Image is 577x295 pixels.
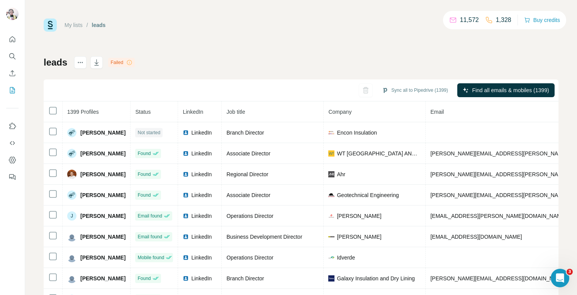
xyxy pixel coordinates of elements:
img: company-logo [328,255,334,261]
span: 3 [567,269,573,275]
span: Job title [226,109,245,115]
span: LinkedIn [191,254,212,261]
button: Use Surfe on LinkedIn [6,119,19,133]
span: Email found [137,212,162,219]
p: 11,572 [460,15,479,25]
div: leads [92,21,106,29]
span: Company [328,109,351,115]
button: Enrich CSV [6,66,19,80]
img: Avatar [67,170,76,179]
button: Find all emails & mobiles (1399) [457,83,555,97]
div: Failed [108,58,135,67]
span: LinkedIn [191,212,212,220]
img: LinkedIn logo [183,150,189,157]
span: Not started [137,129,160,136]
span: [PERSON_NAME] [80,212,126,220]
span: Mobile found [137,254,164,261]
span: WT [GEOGRAPHIC_DATA] AND [GEOGRAPHIC_DATA] [337,150,421,157]
img: LinkedIn logo [183,171,189,177]
span: Found [137,150,151,157]
span: LinkedIn [191,275,212,282]
img: Surfe Logo [44,19,57,32]
span: Found [137,192,151,199]
div: J [67,211,76,221]
span: [PERSON_NAME] [80,170,126,178]
span: Email found [137,233,162,240]
span: [PERSON_NAME] [337,212,381,220]
img: LinkedIn logo [183,255,189,261]
span: LinkedIn [191,191,212,199]
span: [PERSON_NAME] [80,254,126,261]
iframe: Intercom live chat [551,269,569,287]
span: [PERSON_NAME] [80,275,126,282]
h1: leads [44,56,67,69]
img: company-logo [328,171,334,177]
span: Operations Director [226,213,273,219]
span: Galaxy Insulation and Dry Lining [337,275,415,282]
span: [EMAIL_ADDRESS][PERSON_NAME][DOMAIN_NAME] [430,213,566,219]
img: company-logo [328,275,334,282]
span: LinkedIn [191,150,212,157]
button: Buy credits [524,15,560,25]
span: Branch Director [226,275,264,282]
span: LinkedIn [191,129,212,137]
span: LinkedIn [191,170,212,178]
span: 1399 Profiles [67,109,99,115]
img: LinkedIn logo [183,234,189,240]
p: 1,328 [496,15,511,25]
a: My lists [64,22,83,28]
img: Avatar [67,149,76,158]
img: company-logo [328,150,334,157]
img: Avatar [67,274,76,283]
button: My lists [6,83,19,97]
img: LinkedIn logo [183,275,189,282]
span: [EMAIL_ADDRESS][DOMAIN_NAME] [430,234,522,240]
span: Regional Director [226,171,268,177]
img: company-logo [328,130,334,136]
button: actions [74,56,87,69]
span: Encon Insulation [337,129,377,137]
span: Found [137,275,151,282]
li: / [87,21,88,29]
span: Found [137,171,151,178]
span: Branch Director [226,130,264,136]
span: Find all emails & mobiles (1399) [472,86,549,94]
img: Avatar [67,128,76,137]
span: Associate Director [226,150,270,157]
button: Sync all to Pipedrive (1399) [377,84,453,96]
img: Avatar [6,8,19,20]
span: LinkedIn [183,109,203,115]
span: Idverde [337,254,355,261]
span: [PERSON_NAME] [337,233,381,241]
span: Operations Director [226,255,273,261]
span: Status [135,109,151,115]
img: LinkedIn logo [183,213,189,219]
img: company-logo [328,234,334,240]
img: Avatar [67,253,76,262]
span: Associate Director [226,192,270,198]
span: [PERSON_NAME][EMAIL_ADDRESS][DOMAIN_NAME] [430,275,566,282]
img: LinkedIn logo [183,130,189,136]
img: company-logo [328,192,334,198]
span: Geotechnical Engineering [337,191,399,199]
button: Search [6,49,19,63]
span: [PERSON_NAME] [80,129,126,137]
span: Ahr [337,170,345,178]
span: [PERSON_NAME] [80,150,126,157]
span: Email [430,109,444,115]
span: [PERSON_NAME] [80,191,126,199]
span: LinkedIn [191,233,212,241]
img: Avatar [67,232,76,241]
button: Quick start [6,32,19,46]
img: Avatar [67,190,76,200]
button: Feedback [6,170,19,184]
span: [PERSON_NAME] [80,233,126,241]
img: LinkedIn logo [183,192,189,198]
button: Dashboard [6,153,19,167]
span: Business Development Director [226,234,302,240]
button: Use Surfe API [6,136,19,150]
img: company-logo [328,213,334,219]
